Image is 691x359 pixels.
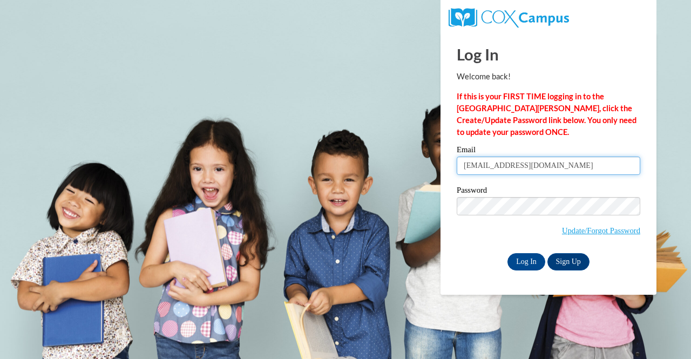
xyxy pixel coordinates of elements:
[457,43,640,65] h1: Log In
[507,253,545,270] input: Log In
[457,92,636,137] strong: If this is your FIRST TIME logging in to the [GEOGRAPHIC_DATA][PERSON_NAME], click the Create/Upd...
[562,226,640,235] a: Update/Forgot Password
[457,146,640,157] label: Email
[457,71,640,83] p: Welcome back!
[547,253,590,270] a: Sign Up
[449,12,569,22] a: COX Campus
[449,8,569,28] img: COX Campus
[457,186,640,197] label: Password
